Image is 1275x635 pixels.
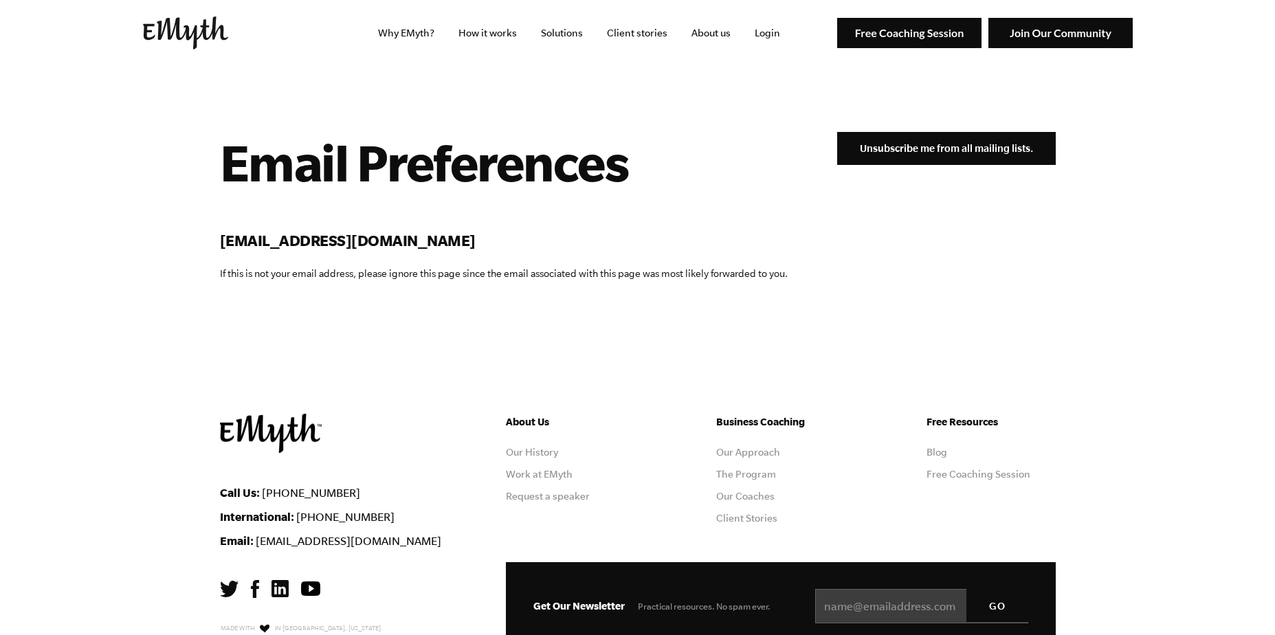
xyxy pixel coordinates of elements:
[220,510,294,523] strong: International:
[271,580,289,597] img: LinkedIn
[301,581,320,596] img: YouTube
[966,589,1028,622] input: GO
[143,16,228,49] img: EMyth
[716,414,845,430] h5: Business Coaching
[716,447,780,458] a: Our Approach
[220,265,788,282] p: If this is not your email address, please ignore this page since the email associated with this p...
[220,581,239,597] img: Twitter
[533,600,625,612] span: Get Our Newsletter
[506,447,558,458] a: Our History
[927,469,1030,480] a: Free Coaching Session
[220,534,254,547] strong: Email:
[506,414,635,430] h5: About Us
[220,486,260,499] strong: Call Us:
[220,230,788,252] h2: [EMAIL_ADDRESS][DOMAIN_NAME]
[837,132,1056,165] input: Unsubscribe me from all mailing lists.
[260,624,269,633] img: Love
[251,580,259,598] img: Facebook
[220,414,322,453] img: EMyth
[837,18,982,49] img: Free Coaching Session
[716,491,775,502] a: Our Coaches
[716,469,776,480] a: The Program
[506,491,590,502] a: Request a speaker
[638,601,770,612] span: Practical resources. No spam ever.
[296,511,395,523] a: [PHONE_NUMBER]
[262,487,360,499] a: [PHONE_NUMBER]
[927,447,947,458] a: Blog
[506,469,573,480] a: Work at EMyth
[815,589,1028,623] input: name@emailaddress.com
[220,132,788,192] h1: Email Preferences
[927,414,1056,430] h5: Free Resources
[716,513,777,524] a: Client Stories
[988,18,1133,49] img: Join Our Community
[256,535,441,547] a: [EMAIL_ADDRESS][DOMAIN_NAME]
